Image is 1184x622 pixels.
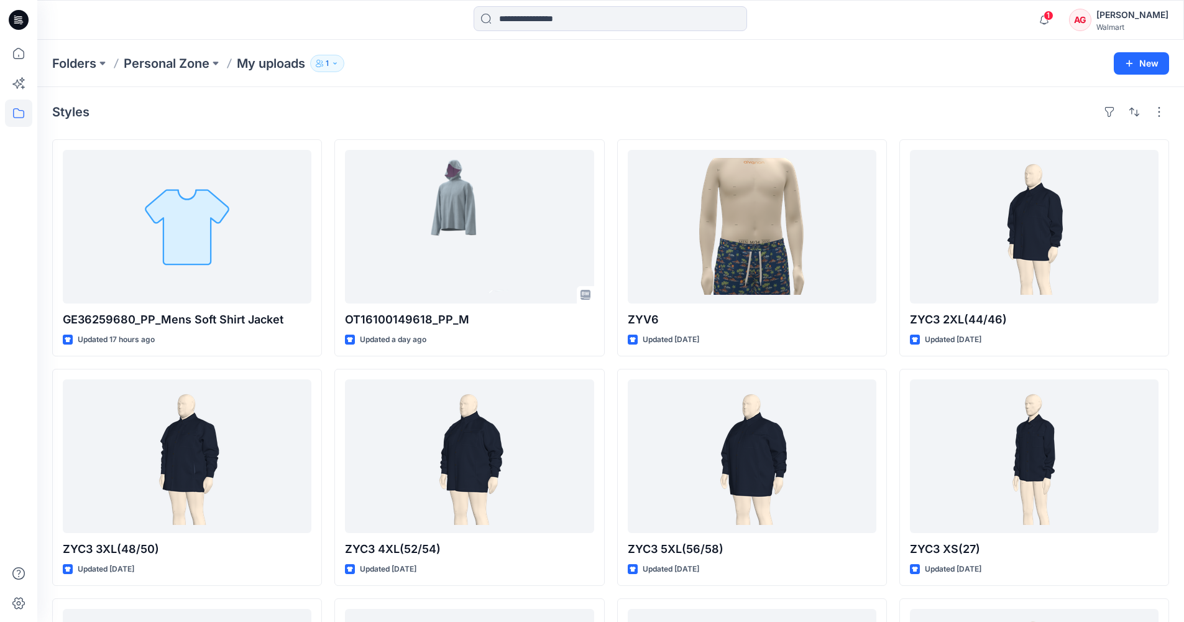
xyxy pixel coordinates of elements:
button: 1 [310,55,344,72]
a: ZYC3 XS(27) [910,379,1159,533]
p: ZYC3 3XL(48/50) [63,541,311,558]
div: [PERSON_NAME] [1096,7,1168,22]
p: Updated [DATE] [643,563,699,576]
div: AG [1069,9,1091,31]
span: 1 [1044,11,1053,21]
p: Updated a day ago [360,333,426,346]
h4: Styles [52,104,89,119]
p: GE36259680_PP_Mens Soft Shirt Jacket [63,311,311,328]
button: New [1114,52,1169,75]
a: ZYC3 2XL(44/46) [910,150,1159,304]
a: Personal Zone [124,55,209,72]
p: Updated [DATE] [925,563,981,576]
p: ZYC3 2XL(44/46) [910,311,1159,328]
a: ZYC3 5XL(56/58) [628,379,876,533]
p: OT16100149618_PP_M [345,311,594,328]
a: OT16100149618_PP_M [345,150,594,304]
p: ZYC3 XS(27) [910,541,1159,558]
div: Walmart [1096,22,1168,32]
p: Updated [DATE] [643,333,699,346]
p: My uploads [237,55,305,72]
p: Updated 17 hours ago [78,333,155,346]
p: Updated [DATE] [78,563,134,576]
p: 1 [326,57,329,70]
a: GE36259680_PP_Mens Soft Shirt Jacket [63,150,311,304]
p: Updated [DATE] [925,333,981,346]
p: ZYC3 5XL(56/58) [628,541,876,558]
a: Folders [52,55,96,72]
a: ZYC3 3XL(48/50) [63,379,311,533]
a: ZYV6 [628,150,876,304]
p: ZYV6 [628,311,876,328]
p: Updated [DATE] [360,563,416,576]
a: ZYC3 4XL(52/54) [345,379,594,533]
p: ZYC3 4XL(52/54) [345,541,594,558]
